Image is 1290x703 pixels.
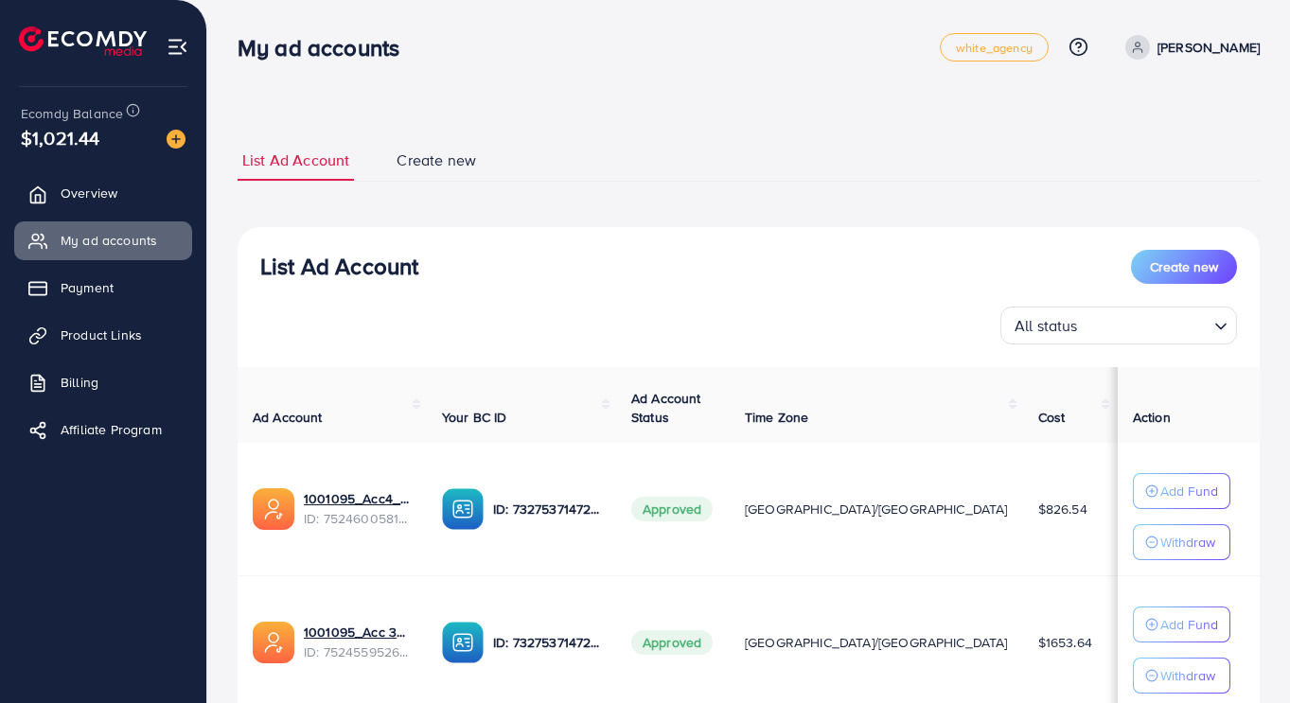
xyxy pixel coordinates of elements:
[1038,633,1092,652] span: $1653.64
[14,363,192,401] a: Billing
[631,630,713,655] span: Approved
[631,497,713,521] span: Approved
[397,149,476,171] span: Create new
[1133,408,1171,427] span: Action
[304,623,412,661] div: <span class='underline'>1001095_Acc 3_1751948238983</span></br>7524559526306070535
[1150,257,1218,276] span: Create new
[167,36,188,58] img: menu
[1131,250,1237,284] button: Create new
[1133,658,1230,694] button: Withdraw
[61,231,157,250] span: My ad accounts
[304,623,412,641] a: 1001095_Acc 3_1751948238983
[238,34,415,62] h3: My ad accounts
[493,631,601,654] p: ID: 7327537147282571265
[61,325,142,344] span: Product Links
[745,408,808,427] span: Time Zone
[260,253,418,280] h3: List Ad Account
[304,509,412,528] span: ID: 7524600581361696769
[940,33,1049,62] a: white_agency
[1084,308,1207,340] input: Search for option
[14,411,192,448] a: Affiliate Program
[21,104,123,123] span: Ecomdy Balance
[1038,500,1087,518] span: $826.54
[1157,36,1260,59] p: [PERSON_NAME]
[14,269,192,307] a: Payment
[442,622,484,663] img: ic-ba-acc.ded83a64.svg
[304,489,412,528] div: <span class='underline'>1001095_Acc4_1751957612300</span></br>7524600581361696769
[1011,312,1082,340] span: All status
[493,498,601,520] p: ID: 7327537147282571265
[1118,35,1260,60] a: [PERSON_NAME]
[21,124,99,151] span: $1,021.44
[19,26,147,56] img: logo
[14,221,192,259] a: My ad accounts
[14,174,192,212] a: Overview
[956,42,1033,54] span: white_agency
[1160,531,1215,554] p: Withdraw
[61,278,114,297] span: Payment
[61,420,162,439] span: Affiliate Program
[167,130,186,149] img: image
[14,316,192,354] a: Product Links
[745,633,1008,652] span: [GEOGRAPHIC_DATA]/[GEOGRAPHIC_DATA]
[442,408,507,427] span: Your BC ID
[61,373,98,392] span: Billing
[631,389,701,427] span: Ad Account Status
[242,149,349,171] span: List Ad Account
[1160,613,1218,636] p: Add Fund
[253,408,323,427] span: Ad Account
[1133,606,1230,642] button: Add Fund
[1133,473,1230,509] button: Add Fund
[1160,480,1218,502] p: Add Fund
[304,642,412,661] span: ID: 7524559526306070535
[61,184,117,202] span: Overview
[1133,524,1230,560] button: Withdraw
[253,488,294,530] img: ic-ads-acc.e4c84228.svg
[253,622,294,663] img: ic-ads-acc.e4c84228.svg
[304,489,412,508] a: 1001095_Acc4_1751957612300
[1160,664,1215,687] p: Withdraw
[1000,307,1237,344] div: Search for option
[442,488,484,530] img: ic-ba-acc.ded83a64.svg
[1038,408,1066,427] span: Cost
[745,500,1008,518] span: [GEOGRAPHIC_DATA]/[GEOGRAPHIC_DATA]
